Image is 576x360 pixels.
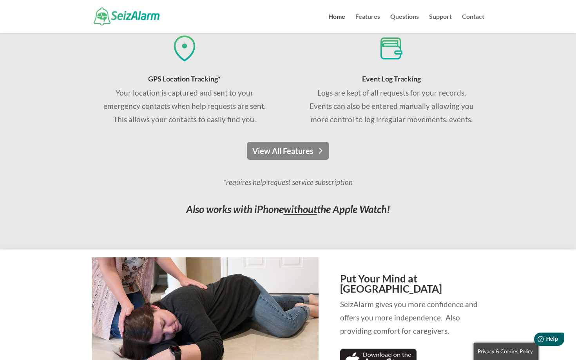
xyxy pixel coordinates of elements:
img: GPS coordinates sent to contacts if seizure is detected [170,33,199,63]
p: SeizAlarm gives you more confidence and offers you more independence. Also providing comfort for ... [340,298,484,338]
div: Your location is captured and sent to your emergency contacts when help requests are sent. This a... [100,86,268,127]
h2: Put Your Mind at [GEOGRAPHIC_DATA] [340,273,484,298]
span: without [284,203,317,215]
img: Track seizure events for your records and share with your doctor [377,33,406,63]
em: *requires help request service subscription [223,177,353,186]
span: Privacy & Cookies Policy [478,348,533,355]
iframe: Help widget launcher [506,329,567,351]
span: Event Log Tracking [362,74,421,83]
a: Support [429,14,452,33]
img: SeizAlarm [94,7,160,25]
em: Also works with iPhone the Apple Watch! [186,203,390,215]
a: Contact [462,14,484,33]
a: Home [328,14,345,33]
p: Logs are kept of all requests for your records. Events can also be entered manually allowing you ... [308,86,476,127]
a: View All Features [247,142,329,160]
span: GPS Location Tracking* [148,74,221,83]
a: Features [355,14,380,33]
a: Questions [390,14,419,33]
